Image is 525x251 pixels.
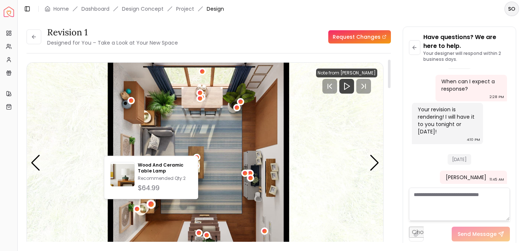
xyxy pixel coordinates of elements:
[467,136,480,143] div: 4:10 PM
[138,183,192,193] div: $64.99
[4,7,14,17] a: Spacejoy
[110,162,192,193] a: Wood And Ceramic Table LampWood And Ceramic Table LampRecommended Qty:2$64.99
[490,93,504,101] div: 2:28 PM
[490,176,504,183] div: 11:45 AM
[176,5,194,13] a: Project
[423,33,510,50] p: Have questions? We are here to help.
[441,78,500,93] div: When can I expect a response?
[53,5,69,13] a: Home
[138,175,192,181] p: Recommended Qty: 2
[328,30,391,43] a: Request Changes
[448,154,471,165] span: [DATE]
[31,155,41,171] div: Previous slide
[504,1,519,16] button: SO
[342,82,351,91] svg: Play
[47,39,178,46] small: Designed for You – Take a Look at Your New Space
[138,162,192,174] p: Wood And Ceramic Table Lamp
[505,2,518,15] span: SO
[207,5,224,13] span: Design
[111,164,134,188] img: Wood And Ceramic Table Lamp
[47,27,178,38] h3: Revision 1
[423,50,510,62] p: Your designer will respond within 2 business days.
[81,5,109,13] a: Dashboard
[418,106,476,135] div: Your revision is rendering! I will have it to you tonight or [DATE]!
[4,7,14,17] img: Spacejoy Logo
[122,5,164,13] li: Design Concept
[446,174,486,181] div: [PERSON_NAME]
[45,5,224,13] nav: breadcrumb
[316,69,377,77] div: Note from [PERSON_NAME]
[370,155,379,171] div: Next slide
